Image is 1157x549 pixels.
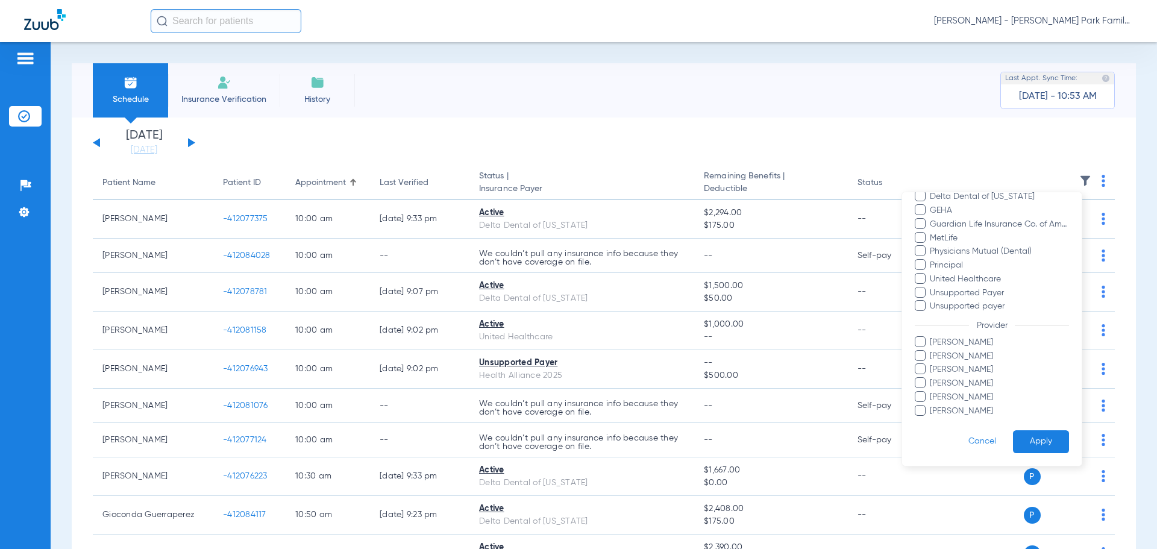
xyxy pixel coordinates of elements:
span: Provider [969,321,1015,330]
span: MetLife [929,232,1069,245]
span: GEHA [929,204,1069,217]
span: Guardian Life Insurance Co. of America [929,218,1069,231]
span: Unsupported payer [929,300,1069,313]
span: [PERSON_NAME] [929,405,1069,418]
button: Cancel [952,430,1013,454]
span: Principal [929,259,1069,272]
span: United Healthcare [929,273,1069,286]
span: Unsupported Payer [929,287,1069,300]
span: [PERSON_NAME] [929,336,1069,349]
button: Apply [1013,430,1069,454]
span: [PERSON_NAME] [929,350,1069,363]
span: [PERSON_NAME] [929,391,1069,404]
span: [PERSON_NAME] [929,363,1069,376]
span: Physicians Mutual (Dental) [929,245,1069,258]
span: [PERSON_NAME] [929,377,1069,390]
span: Delta Dental of [US_STATE] [929,190,1069,203]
